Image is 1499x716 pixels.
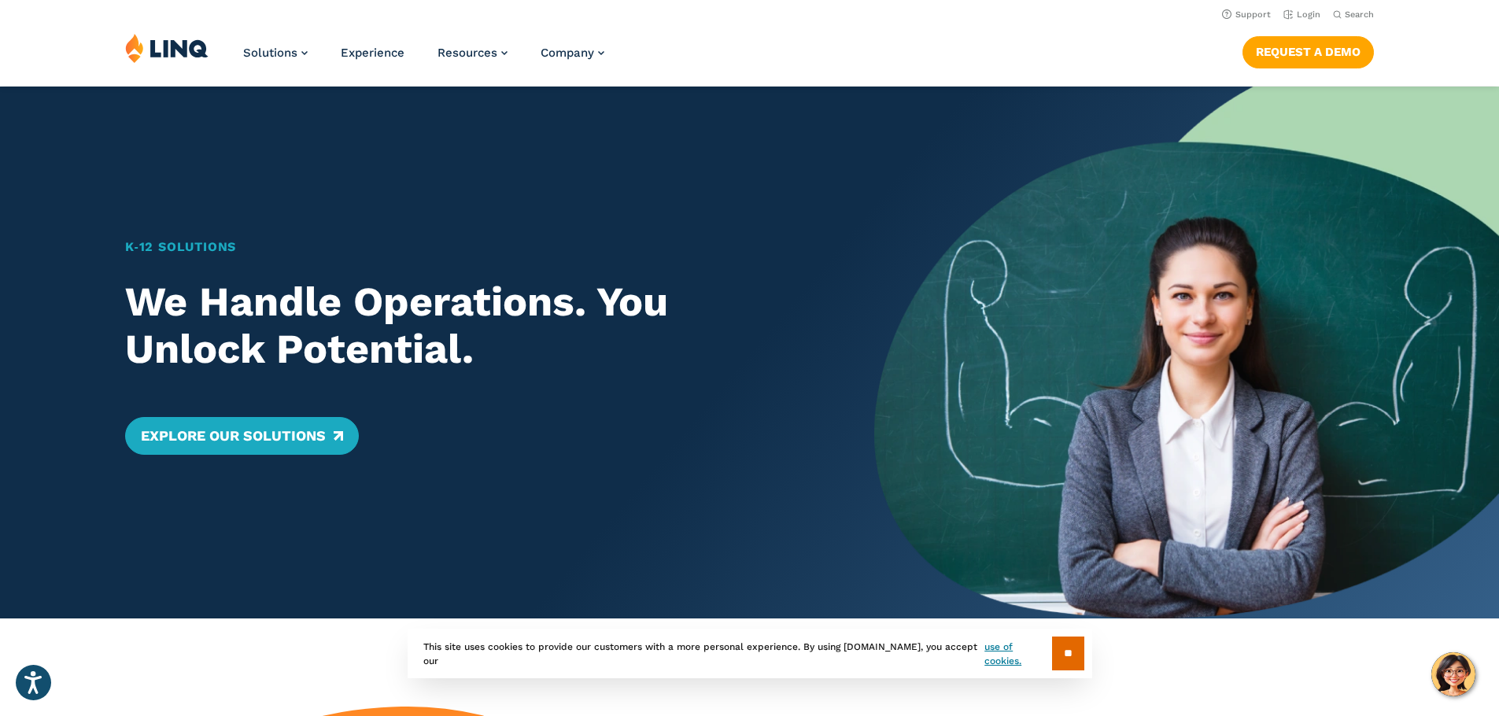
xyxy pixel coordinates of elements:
span: Search [1345,9,1374,20]
span: Resources [438,46,497,60]
button: Open Search Bar [1333,9,1374,20]
nav: Button Navigation [1242,33,1374,68]
div: This site uses cookies to provide our customers with a more personal experience. By using [DOMAIN... [408,629,1092,678]
a: Login [1283,9,1320,20]
a: use of cookies. [984,640,1051,668]
a: Solutions [243,46,308,60]
a: Request a Demo [1242,36,1374,68]
a: Experience [341,46,404,60]
a: Company [541,46,604,60]
a: Support [1222,9,1271,20]
span: Company [541,46,594,60]
h1: K‑12 Solutions [125,238,814,257]
a: Explore Our Solutions [125,417,359,455]
button: Hello, have a question? Let’s chat. [1431,652,1475,696]
img: Home Banner [874,87,1499,618]
img: LINQ | K‑12 Software [125,33,209,63]
span: Solutions [243,46,297,60]
h2: We Handle Operations. You Unlock Potential. [125,279,814,373]
a: Resources [438,46,508,60]
nav: Primary Navigation [243,33,604,85]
